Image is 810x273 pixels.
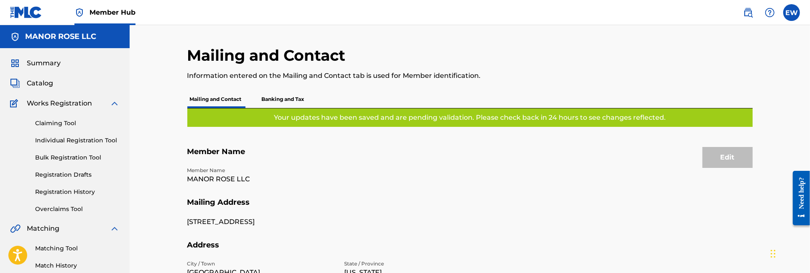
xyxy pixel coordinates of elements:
[10,6,42,18] img: MLC Logo
[35,205,120,214] a: Overclaims Tool
[35,153,120,162] a: Bulk Registration Tool
[110,98,120,108] img: expand
[187,217,335,227] p: [STREET_ADDRESS]
[35,188,120,196] a: Registration History
[10,78,20,88] img: Catalog
[187,260,335,268] p: City / Town
[761,4,778,21] div: Help
[74,8,84,18] img: Top Rightsholder
[768,233,810,273] iframe: Chat Widget
[187,240,753,260] h5: Address
[740,4,756,21] a: Public Search
[187,174,335,184] p: MANOR ROSE LLC
[27,58,61,68] span: Summary
[89,8,135,17] span: Member Hub
[10,98,21,108] img: Works Registration
[35,244,120,253] a: Matching Tool
[10,224,20,234] img: Matching
[27,78,53,88] span: Catalog
[743,8,753,18] img: search
[35,170,120,179] a: Registration Drafts
[35,136,120,145] a: Individual Registration Tool
[10,32,20,42] img: Accounts
[187,167,335,174] p: Member Name
[27,98,92,108] span: Works Registration
[765,8,775,18] img: help
[35,119,120,128] a: Claiming Tool
[10,58,61,68] a: SummarySummary
[771,241,776,266] div: Drag
[259,90,307,108] p: Banking and Tax
[187,46,350,65] h2: Mailing and Contact
[345,260,492,268] p: State / Province
[27,224,59,234] span: Matching
[187,71,623,81] p: Information entered on the Mailing and Contact tab is used for Member identification.
[25,32,96,41] h5: MANOR ROSE LLC
[274,113,666,123] p: Your updates have been saved and are pending validation. Please check back in 24 hours to see cha...
[187,90,244,108] p: Mailing and Contact
[187,198,753,217] h5: Mailing Address
[110,224,120,234] img: expand
[187,147,753,167] h5: Member Name
[10,78,53,88] a: CatalogCatalog
[783,4,800,21] div: User Menu
[35,261,120,270] a: Match History
[10,58,20,68] img: Summary
[787,164,810,232] iframe: Resource Center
